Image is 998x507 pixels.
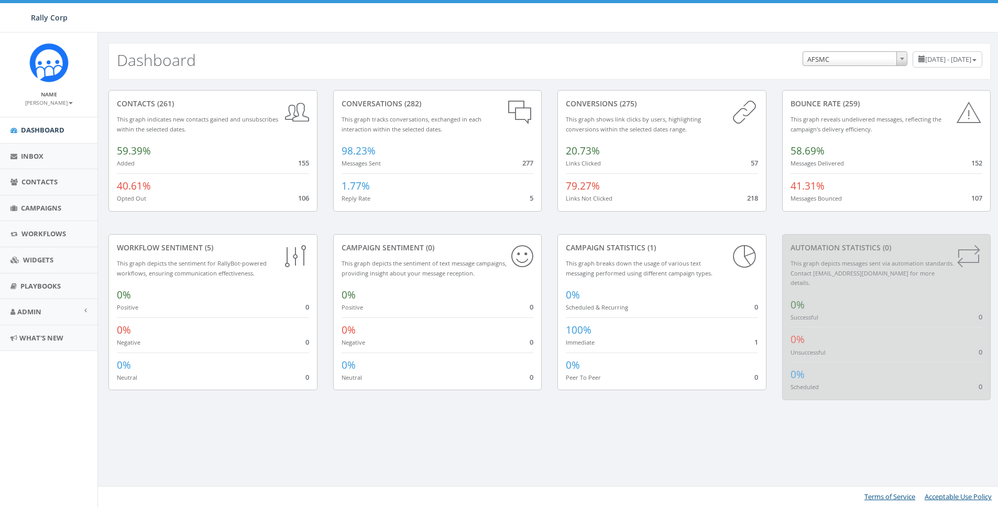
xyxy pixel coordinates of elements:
small: Positive [342,303,363,311]
span: 0 [754,372,758,382]
span: 59.39% [117,144,151,158]
span: (275) [618,98,637,108]
small: Peer To Peer [566,373,601,381]
div: conversions [566,98,758,109]
span: Contacts [21,177,58,186]
div: Workflow Sentiment [117,243,309,253]
span: 0% [791,298,805,312]
span: (261) [155,98,174,108]
small: Scheduled [791,383,819,391]
small: Links Not Clicked [566,194,612,202]
a: Terms of Service [864,492,915,501]
div: Campaign Sentiment [342,243,534,253]
span: 152 [971,158,982,168]
span: 0% [117,288,131,302]
div: Automation Statistics [791,243,983,253]
small: This graph depicts the sentiment of text message campaigns, providing insight about your message ... [342,259,507,277]
span: 0 [530,302,533,312]
span: 20.73% [566,144,600,158]
span: 106 [298,193,309,203]
div: Bounce Rate [791,98,983,109]
span: 0 [754,302,758,312]
small: This graph shows link clicks by users, highlighting conversions within the selected dates range. [566,115,701,133]
span: 277 [522,158,533,168]
small: This graph indicates new contacts gained and unsubscribes within the selected dates. [117,115,278,133]
small: [PERSON_NAME] [25,99,73,106]
span: 0 [530,372,533,382]
span: 98.23% [342,144,376,158]
span: 0% [342,288,356,302]
span: 40.61% [117,179,151,193]
small: Messages Sent [342,159,381,167]
small: Links Clicked [566,159,601,167]
span: 0% [342,358,356,372]
span: 0 [979,347,982,357]
span: (0) [881,243,891,252]
small: Scheduled & Recurring [566,303,628,311]
span: 79.27% [566,179,600,193]
span: 0 [305,372,309,382]
span: 5 [530,193,533,203]
a: [PERSON_NAME] [25,97,73,107]
span: 0 [979,312,982,322]
span: 0% [117,323,131,337]
span: Workflows [21,229,66,238]
span: 0% [791,368,805,381]
small: This graph breaks down the usage of various text messaging performed using different campaign types. [566,259,712,277]
small: This graph tracks conversations, exchanged in each interaction within the selected dates. [342,115,481,133]
small: Unsuccessful [791,348,826,356]
span: Dashboard [21,125,64,135]
div: conversations [342,98,534,109]
span: (5) [203,243,213,252]
small: Positive [117,303,138,311]
small: Immediate [566,338,595,346]
span: (0) [424,243,434,252]
span: 1.77% [342,179,370,193]
span: (1) [645,243,656,252]
small: Opted Out [117,194,146,202]
span: 0 [305,337,309,347]
small: This graph depicts the sentiment for RallyBot-powered workflows, ensuring communication effective... [117,259,267,277]
img: Icon_1.png [29,43,69,82]
small: This graph reveals undelivered messages, reflecting the campaign's delivery efficiency. [791,115,941,133]
div: Campaign Statistics [566,243,758,253]
span: 0 [979,382,982,391]
small: Messages Bounced [791,194,842,202]
span: 57 [751,158,758,168]
span: Campaigns [21,203,61,213]
span: 218 [747,193,758,203]
a: Acceptable Use Policy [925,492,992,501]
span: Admin [17,307,41,316]
h2: Dashboard [117,51,196,69]
span: Widgets [23,255,53,264]
small: Neutral [117,373,137,381]
span: AFSMC [803,52,907,67]
span: 0% [342,323,356,337]
span: 58.69% [791,144,825,158]
small: Successful [791,313,818,321]
span: 41.31% [791,179,825,193]
span: 100% [566,323,591,337]
small: Neutral [342,373,362,381]
span: 0% [791,333,805,346]
span: (282) [402,98,421,108]
small: Added [117,159,135,167]
span: 155 [298,158,309,168]
span: Inbox [21,151,43,161]
small: Negative [117,338,140,346]
span: 107 [971,193,982,203]
small: Name [41,91,57,98]
span: 0 [530,337,533,347]
span: AFSMC [803,51,907,66]
span: [DATE] - [DATE] [925,54,971,64]
span: 0 [305,302,309,312]
small: Messages Delivered [791,159,844,167]
span: 1 [754,337,758,347]
div: contacts [117,98,309,109]
span: (259) [841,98,860,108]
span: What's New [19,333,63,343]
small: Reply Rate [342,194,370,202]
span: 0% [566,288,580,302]
small: Negative [342,338,365,346]
span: Rally Corp [31,13,68,23]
